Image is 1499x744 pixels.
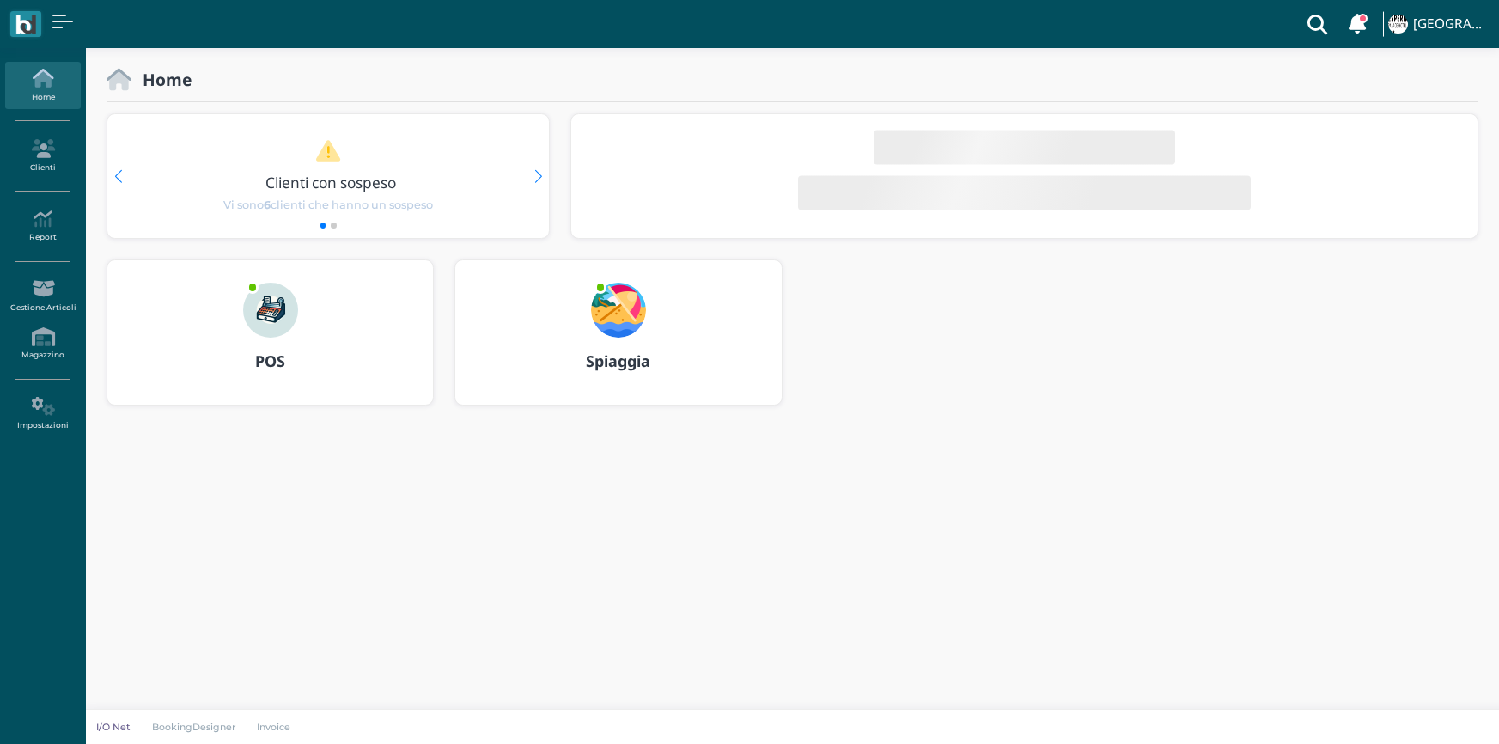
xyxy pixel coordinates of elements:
[255,351,285,371] b: POS
[534,170,542,183] div: Next slide
[5,320,80,368] a: Magazzino
[131,70,192,88] h2: Home
[243,283,298,338] img: ...
[114,170,122,183] div: Previous slide
[5,132,80,180] a: Clienti
[1386,3,1489,45] a: ... [GEOGRAPHIC_DATA]
[5,203,80,250] a: Report
[591,283,646,338] img: ...
[15,15,35,34] img: logo
[223,197,433,213] span: Vi sono clienti che hanno un sospeso
[5,272,80,320] a: Gestione Articoli
[586,351,650,371] b: Spiaggia
[1413,17,1489,32] h4: [GEOGRAPHIC_DATA]
[143,174,520,191] h3: Clienti con sospeso
[264,198,271,211] b: 6
[5,62,80,109] a: Home
[107,114,549,238] div: 1 / 2
[454,259,782,426] a: ... Spiaggia
[107,259,434,426] a: ... POS
[140,139,516,213] a: Clienti con sospeso Vi sono6clienti che hanno un sospeso
[5,390,80,437] a: Impostazioni
[1388,15,1407,34] img: ...
[1377,691,1484,729] iframe: Help widget launcher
